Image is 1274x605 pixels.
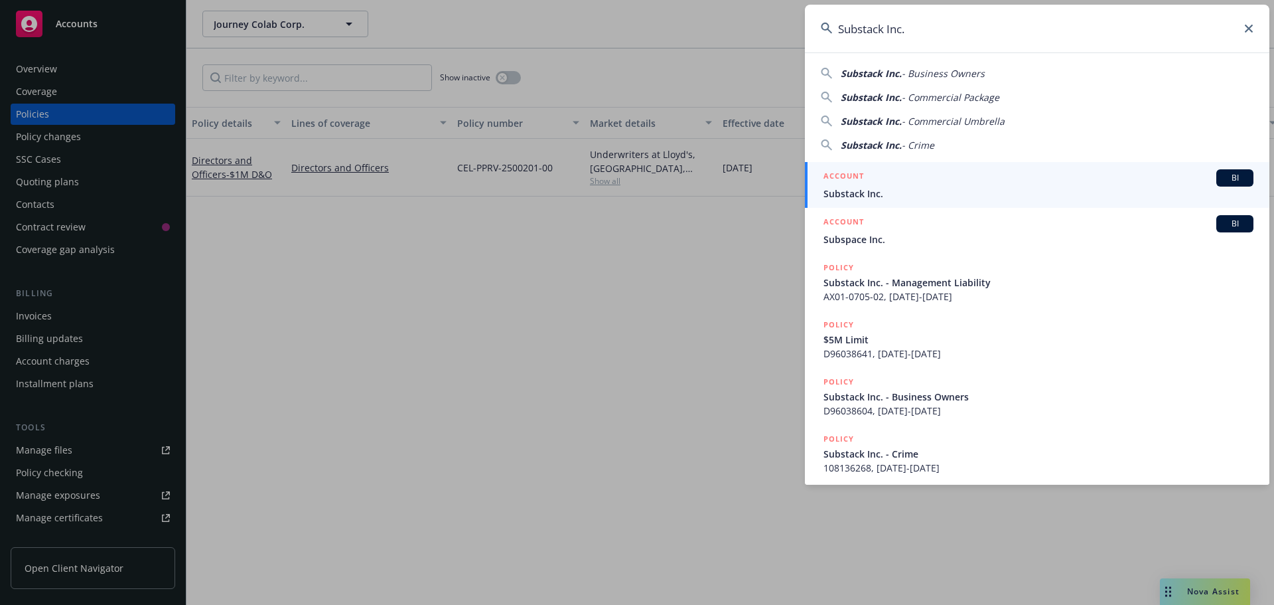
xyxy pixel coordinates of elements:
[805,254,1269,311] a: POLICYSubstack Inc. - Management LiabilityAX01-0705-02, [DATE]-[DATE]
[823,187,1253,201] span: Substack Inc.
[823,276,1253,290] span: Substack Inc. - Management Liability
[1222,172,1248,184] span: BI
[823,447,1253,461] span: Substack Inc. - Crime
[823,390,1253,404] span: Substack Inc. - Business Owners
[902,67,985,80] span: - Business Owners
[823,461,1253,475] span: 108136268, [DATE]-[DATE]
[823,347,1253,361] span: D96038641, [DATE]-[DATE]
[823,290,1253,303] span: AX01-0705-02, [DATE]-[DATE]
[902,115,1005,128] span: - Commercial Umbrella
[841,67,902,80] span: Substack Inc.
[823,169,864,185] h5: ACCOUNT
[805,162,1269,208] a: ACCOUNTBISubstack Inc.
[823,232,1253,246] span: Subspace Inc.
[823,404,1253,418] span: D96038604, [DATE]-[DATE]
[841,115,902,128] span: Substack Inc.
[902,139,934,151] span: - Crime
[823,432,854,446] h5: POLICY
[841,91,902,104] span: Substack Inc.
[805,5,1269,52] input: Search...
[805,425,1269,482] a: POLICYSubstack Inc. - Crime108136268, [DATE]-[DATE]
[823,333,1253,347] span: $5M Limit
[823,375,854,389] h5: POLICY
[805,311,1269,368] a: POLICY$5M LimitD96038641, [DATE]-[DATE]
[902,91,999,104] span: - Commercial Package
[841,139,902,151] span: Substack Inc.
[823,318,854,331] h5: POLICY
[805,208,1269,254] a: ACCOUNTBISubspace Inc.
[805,368,1269,425] a: POLICYSubstack Inc. - Business OwnersD96038604, [DATE]-[DATE]
[823,261,854,274] h5: POLICY
[1222,218,1248,230] span: BI
[823,215,864,231] h5: ACCOUNT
